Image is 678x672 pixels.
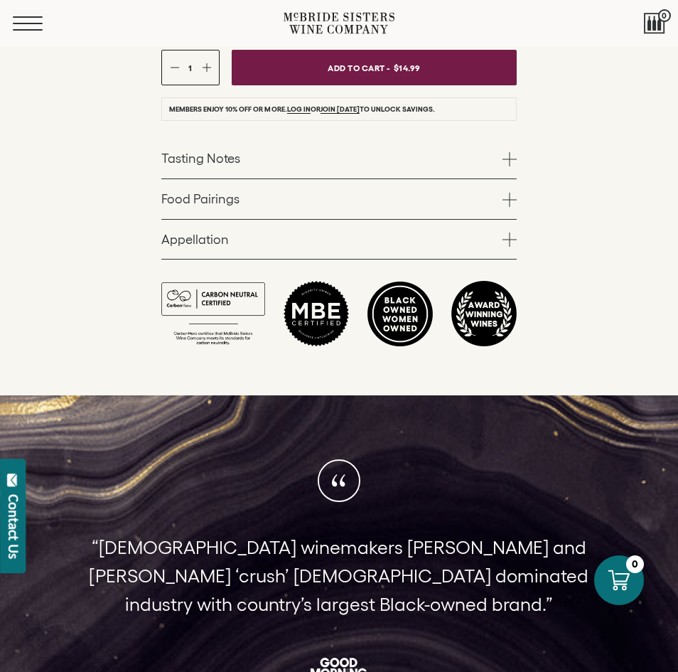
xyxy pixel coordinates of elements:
[161,97,517,121] li: Members enjoy 10% off or more. or to unlock savings.
[394,58,421,78] span: $14.99
[13,16,64,31] button: Mobile Menu Trigger
[321,105,360,114] a: join [DATE]
[658,9,671,22] span: 0
[161,220,517,260] a: Appellation
[626,555,644,573] div: 0
[74,533,603,619] p: “[DEMOGRAPHIC_DATA] winemakers [PERSON_NAME] and [PERSON_NAME] ‘crush’ [DEMOGRAPHIC_DATA] dominat...
[6,494,21,559] div: Contact Us
[161,139,517,178] a: Tasting Notes
[287,105,311,114] a: Log in
[161,179,517,219] a: Food Pairings
[328,58,390,78] span: Add To Cart -
[232,50,517,85] button: Add To Cart - $14.99
[188,63,192,73] span: 1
